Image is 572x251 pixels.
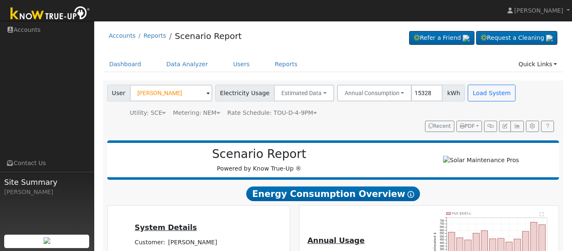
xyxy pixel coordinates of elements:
[440,241,445,244] text: 400
[227,57,256,72] a: Users
[274,85,334,101] button: Estimated Data
[468,85,515,101] button: Load System
[6,5,94,23] img: Know True-Up
[440,235,445,238] text: 500
[463,35,469,41] img: retrieve
[103,57,148,72] a: Dashboard
[440,225,445,228] text: 650
[499,121,511,132] button: Edit User
[307,236,364,245] u: Annual Usage
[135,223,197,232] u: System Details
[541,212,544,216] text: 
[107,85,130,101] span: User
[268,57,304,72] a: Reports
[173,109,220,117] div: Metering: NEM
[175,31,242,41] a: Scenario Report
[526,121,539,132] button: Settings
[546,35,553,41] img: retrieve
[160,57,214,72] a: Data Analyzer
[246,186,420,202] span: Energy Consumption Overview
[440,228,445,231] text: 600
[425,121,454,132] button: Recent
[442,85,465,101] span: kWh
[227,109,317,116] span: Alias: None
[337,85,412,101] button: Annual Consumption
[409,31,474,45] a: Refer a Friend
[144,32,166,39] a: Reports
[407,191,414,198] i: Show Help
[215,85,274,101] span: Electricity Usage
[109,32,136,39] a: Accounts
[4,176,90,188] span: Site Summary
[130,85,212,101] input: Select a User
[510,121,523,132] button: Multi-Series Graph
[4,188,90,197] div: [PERSON_NAME]
[440,248,445,251] text: 300
[484,121,497,132] button: Generate Report Link
[476,31,557,45] a: Request a Cleaning
[440,245,445,248] text: 350
[514,7,563,14] span: [PERSON_NAME]
[541,121,554,132] a: Help Link
[512,57,563,72] a: Quick Links
[440,222,445,225] text: 700
[452,211,472,215] text: Pull $6451
[130,109,166,117] div: Utility: SCE
[440,238,445,241] text: 450
[440,219,445,222] text: 750
[456,121,482,132] button: PDF
[116,147,403,161] h2: Scenario Report
[440,232,445,235] text: 550
[167,237,264,248] td: [PERSON_NAME]
[133,237,167,248] td: Customer:
[460,123,475,129] span: PDF
[44,237,50,244] img: retrieve
[111,147,407,173] div: Powered by Know True-Up ®
[443,156,519,165] img: Solar Maintenance Pros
